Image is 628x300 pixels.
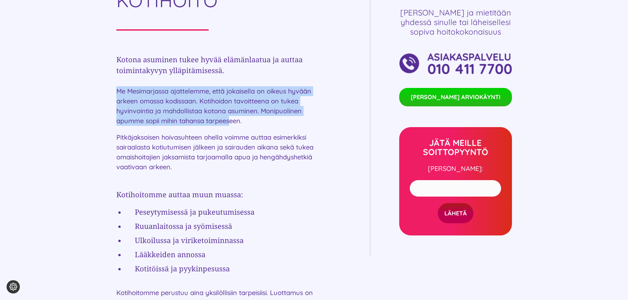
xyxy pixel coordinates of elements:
[399,8,512,36] h4: [PERSON_NAME] ja mieti­tään yhdessä si­nulle tai lähei­sellesi sopiva hoitokokonaisuus
[423,137,488,158] strong: JÄTÄ MEILLE SOITTOPYYNTÖ
[135,235,330,246] h3: Ulkoilussa ja viriketoiminnassa
[7,280,20,293] button: Evästeasetukset
[438,203,473,223] input: LÄHETÄ
[116,54,330,76] h3: Kotona asuminen tukee hyvää elämänlaatua ja auttaa toimintakyvyn ylläpitämisessä.
[411,93,500,101] span: [PERSON_NAME] ARVIOKÄYNTI
[135,249,330,260] h3: Lääkkeiden annossa
[116,189,330,200] h3: Kotihoitomme auttaa muun muassa:
[399,164,512,174] p: [PERSON_NAME]:
[135,221,330,232] h3: Ruuanlaitossa ja syömisessä
[135,263,330,274] h3: Kotitöissä ja pyykinpesussa
[116,86,330,126] p: Me Mesimarjassa ajattelemme, että jokaisella on oikeus hyvään arkeen omassa kodissaan. Kotihoidon...
[116,132,330,172] p: Pitkäjaksoisen hoivasuhteen ohella voimme auttaa esimerkiksi sairaalasta kotiutumisen jälkeen ja ...
[405,180,506,223] form: Yhteydenottolomake
[135,206,330,217] h3: Peseytymisessä ja pukeutumisessa
[399,88,512,106] a: [PERSON_NAME] ARVIOKÄYNTI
